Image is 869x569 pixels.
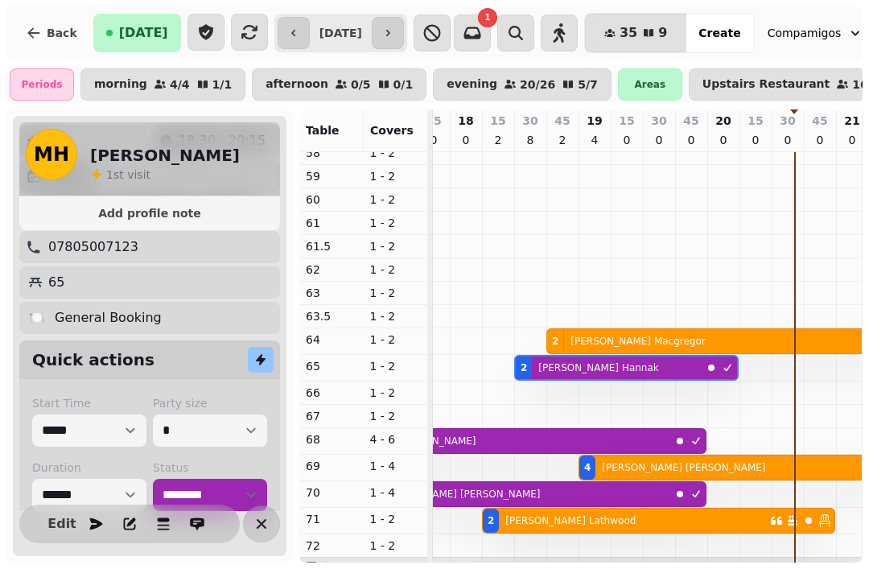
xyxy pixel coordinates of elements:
[252,68,426,101] button: afternoon0/50/1
[13,14,90,52] button: Back
[370,308,422,324] p: 1 - 2
[266,78,328,91] p: afternoon
[370,262,422,278] p: 1 - 2
[653,132,665,148] p: 0
[370,408,422,424] p: 1 - 2
[520,79,555,90] p: 20 / 26
[685,132,698,148] p: 0
[47,27,77,39] span: Back
[119,27,168,39] span: [DATE]
[306,458,357,474] p: 69
[48,273,64,292] p: 65
[812,113,827,129] p: 45
[170,79,190,90] p: 4 / 4
[505,514,636,527] p: [PERSON_NAME] Lathwood
[748,113,763,129] p: 15
[306,484,357,501] p: 70
[351,79,371,90] p: 0 / 5
[26,203,274,224] button: Add profile note
[749,132,762,148] p: 0
[370,332,422,348] p: 1 - 2
[768,25,842,41] span: Compamigos
[370,192,422,208] p: 1 - 2
[780,113,795,129] p: 30
[377,488,540,501] p: [PERSON_NAME] [PERSON_NAME]
[10,68,74,101] div: Periods
[426,113,441,129] p: 45
[844,113,859,129] p: 21
[306,408,357,424] p: 67
[620,27,637,39] span: 35
[370,168,422,184] p: 1 - 2
[588,132,601,148] p: 4
[306,145,357,161] p: 58
[447,78,497,91] p: evening
[306,358,357,374] p: 65
[658,27,667,39] span: 9
[459,132,472,148] p: 0
[813,132,826,148] p: 0
[458,113,473,129] p: 18
[521,361,527,374] div: 2
[52,517,72,530] span: Edit
[492,132,505,148] p: 2
[484,14,490,22] span: 1
[153,460,267,476] label: Status
[522,113,537,129] p: 30
[683,113,698,129] p: 45
[90,144,240,167] h2: [PERSON_NAME]
[55,308,162,328] p: General Booking
[570,335,705,348] p: [PERSON_NAME] Macgregor
[433,68,612,101] button: evening20/265/7
[32,348,154,371] h2: Quick actions
[306,192,357,208] p: 60
[80,68,245,101] button: morning4/41/1
[524,132,537,148] p: 8
[32,395,146,411] label: Start Time
[620,132,633,148] p: 0
[306,285,357,301] p: 63
[619,113,634,129] p: 15
[686,14,753,52] button: Create
[93,14,181,52] button: [DATE]
[370,215,422,231] p: 1 - 2
[39,208,261,219] span: Add profile note
[113,168,127,181] span: st
[306,262,357,278] p: 62
[34,145,69,164] span: MH
[153,395,267,411] label: Party size
[715,113,731,129] p: 20
[212,79,233,90] p: 1 / 1
[587,113,602,129] p: 19
[370,238,422,254] p: 1 - 2
[306,124,340,137] span: Table
[370,145,422,161] p: 1 - 2
[717,132,730,148] p: 0
[306,431,357,447] p: 68
[370,124,414,137] span: Covers
[552,335,558,348] div: 2
[46,508,78,540] button: Edit
[538,361,658,374] p: [PERSON_NAME] Hannak
[702,78,830,91] p: Upstairs Restaurant
[490,113,505,129] p: 15
[306,385,357,401] p: 66
[781,132,794,148] p: 0
[618,68,682,101] div: Areas
[32,460,146,476] label: Duration
[106,168,113,181] span: 1
[29,308,45,328] p: 🍽️
[306,538,357,554] p: 72
[578,79,598,90] p: 5 / 7
[370,484,422,501] p: 1 - 4
[306,308,357,324] p: 63.5
[370,431,422,447] p: 4 - 6
[370,285,422,301] p: 1 - 2
[370,511,422,527] p: 1 - 2
[306,215,357,231] p: 61
[370,385,422,401] p: 1 - 2
[306,168,357,184] p: 59
[846,132,859,148] p: 0
[370,458,422,474] p: 1 - 4
[393,79,414,90] p: 0 / 1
